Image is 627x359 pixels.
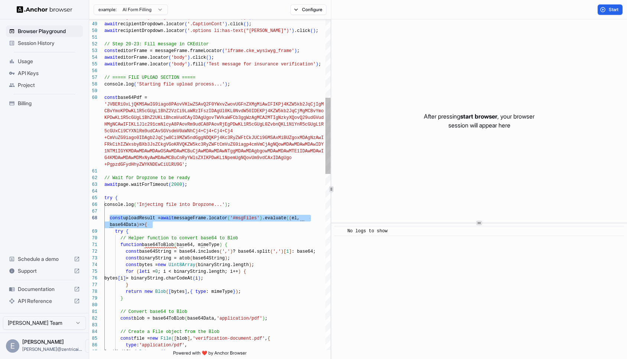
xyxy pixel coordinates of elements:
[225,82,227,87] span: )
[139,249,220,254] span: base64String = base64.includes
[18,100,80,107] span: Billing
[110,216,123,221] span: const
[89,329,97,335] div: 84
[244,22,246,27] span: (
[22,339,64,345] span: Eric Fondren
[118,62,169,67] span: editorFrame.locator
[267,336,270,341] span: {
[222,48,225,54] span: (
[126,343,137,348] span: type
[294,48,297,54] span: )
[123,216,160,221] span: uploadResult =
[139,343,185,348] span: 'application/pdf'
[104,22,118,27] span: await
[18,285,71,293] span: Documentation
[262,216,286,221] span: .evaluate
[104,149,238,154] span: 1NTM1IGYKMDAwMDAwMDAwOSAwMDAwMCBuCjAwMDAwMDAwNTggM
[193,276,195,281] span: (
[147,269,155,274] span: i =
[198,276,201,281] span: )
[238,122,324,127] span: KL1R5cGUgL0ZvbnQKL1N1YnR5cGUgL1R
[6,295,83,307] div: API Reference
[104,162,185,167] span: +PgpzdGFydHhyZWYKNDEwCiUlRU9G'
[292,216,300,221] span: el,
[18,81,80,89] span: Project
[18,267,71,275] span: Support
[104,276,118,281] span: bytes
[126,262,139,268] span: const
[290,4,327,15] button: Configure
[89,235,97,242] div: 70
[126,256,139,261] span: const
[118,22,185,27] span: recipientDropdown.locator
[6,67,83,79] div: API Keys
[311,28,313,33] span: (
[169,55,171,60] span: (
[118,55,169,60] span: editorFrame.locator
[89,302,97,308] div: 80
[163,349,166,355] span: )
[89,61,97,68] div: 55
[227,256,230,261] span: ;
[155,269,158,274] span: 0
[238,115,324,120] span: 3ggWzAgMCA2MTIgNzkyXQovQ29udGVud
[120,242,142,248] span: function
[195,276,198,281] span: i
[220,242,222,248] span: )
[281,249,283,254] span: )
[104,48,118,54] span: const
[190,62,203,67] span: .fill
[260,216,262,221] span: )
[171,336,174,341] span: (
[262,316,265,321] span: )
[460,113,497,120] span: start browser
[18,58,80,65] span: Usage
[160,216,174,221] span: await
[136,269,139,274] span: (
[150,336,158,341] span: new
[171,55,187,60] span: 'body'
[198,262,249,268] span: binaryString.length
[115,229,123,234] span: try
[120,236,238,241] span: // Helper function to convert base64 to Blob
[89,201,97,208] div: 66
[89,208,97,215] div: 67
[18,69,80,77] span: API Keys
[206,55,209,60] span: (
[190,256,192,261] span: (
[160,336,171,341] span: File
[225,256,227,261] span: )
[123,276,126,281] span: ]
[6,79,83,91] div: Project
[187,289,190,294] span: ,
[6,25,83,37] div: Browser Playground
[89,288,97,295] div: 78
[206,62,316,67] span: 'Test message for insurance verification'
[18,297,71,305] span: API Reference
[104,109,238,114] span: CBvYmoKPDwKL1R5cGUgL1BhZ2VzCi9LaWRzIFszIDAgUl0KL0N
[89,181,97,188] div: 63
[89,168,97,175] div: 61
[273,249,281,254] span: ','
[209,55,211,60] span: )
[158,262,166,268] span: new
[244,269,246,274] span: {
[98,7,117,13] span: example:
[225,22,227,27] span: )
[174,216,227,221] span: messageFrame.locator
[6,283,83,295] div: Documentation
[155,289,166,294] span: Blob
[173,350,247,359] span: Powered with ❤️ by Anchor Browser
[104,82,134,87] span: console.log
[104,42,209,47] span: // Step 20-23: Fill message in CKEditor
[118,48,222,54] span: editorFrame = messageFrame.frameLocator
[185,343,187,348] span: ,
[136,343,139,348] span: :
[238,149,324,154] span: DAwMDAgbgowMDAwMDAwMTE1IDAwMDAwI
[126,276,193,281] span: = binaryString.charCodeAt
[230,216,260,221] span: '#msgFiles'
[193,336,265,341] span: 'verification-document.pdf'
[89,268,97,275] div: 75
[139,222,144,227] span: =>
[89,195,97,201] div: 65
